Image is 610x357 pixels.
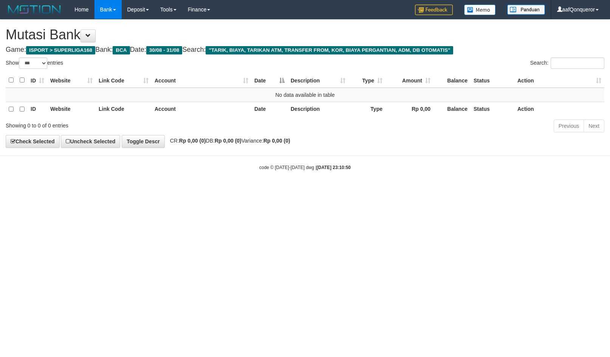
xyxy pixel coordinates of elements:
select: Showentries [19,57,47,69]
h1: Mutasi Bank [6,27,604,42]
strong: Rp 0,00 (0) [263,138,290,144]
th: ID [28,102,47,116]
img: MOTION_logo.png [6,4,63,15]
img: Feedback.jpg [415,5,453,15]
th: Date: activate to sort column descending [251,73,288,88]
th: Link Code [96,102,152,116]
strong: [DATE] 23:10:50 [317,165,351,170]
th: Status [471,102,514,116]
a: Check Selected [6,135,60,148]
th: Action [514,102,604,116]
strong: Rp 0,00 (0) [179,138,206,144]
strong: Rp 0,00 (0) [215,138,242,144]
th: Link Code: activate to sort column ascending [96,73,152,88]
a: Next [584,120,604,132]
span: ISPORT > SUPERLIGA168 [26,46,95,54]
th: Amount: activate to sort column ascending [386,73,434,88]
th: Balance [434,102,471,116]
a: Toggle Descr [122,135,165,148]
a: Uncheck Selected [61,135,120,148]
th: Description [288,102,348,116]
input: Search: [551,57,604,69]
label: Search: [530,57,604,69]
span: BCA [113,46,130,54]
img: Button%20Memo.svg [464,5,496,15]
th: Website [47,102,96,116]
h4: Game: Bank: Date: Search: [6,46,604,54]
span: "TARIK, BIAYA, TARIKAN ATM, TRANSFER FROM, KOR, BIAYA PERGANTIAN, ADM, DB OTOMATIS" [206,46,453,54]
th: Description: activate to sort column ascending [288,73,348,88]
th: Account: activate to sort column ascending [152,73,251,88]
th: Website: activate to sort column ascending [47,73,96,88]
th: Rp 0,00 [386,102,434,116]
img: panduan.png [507,5,545,15]
span: CR: DB: Variance: [166,138,290,144]
th: Action: activate to sort column ascending [514,73,604,88]
a: Previous [554,120,584,132]
th: Type [348,102,386,116]
th: Date [251,102,288,116]
label: Show entries [6,57,63,69]
div: Showing 0 to 0 of 0 entries [6,119,249,129]
span: 30/08 - 31/08 [146,46,183,54]
th: ID: activate to sort column ascending [28,73,47,88]
th: Account [152,102,251,116]
td: No data available in table [6,88,604,102]
th: Balance [434,73,471,88]
small: code © [DATE]-[DATE] dwg | [259,165,351,170]
th: Type: activate to sort column ascending [348,73,386,88]
th: Status [471,73,514,88]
